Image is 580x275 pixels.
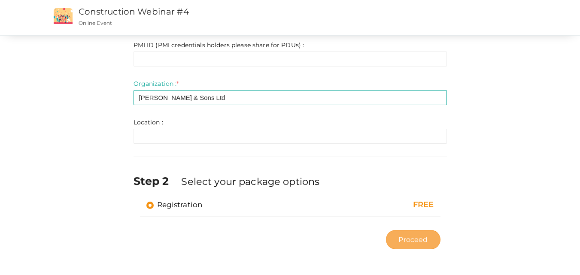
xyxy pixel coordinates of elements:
p: Online Event [79,19,369,27]
label: Location : [134,118,163,127]
div: FREE [349,199,434,211]
button: Proceed [386,230,440,249]
label: Select your package options [181,175,319,188]
span: Proceed [398,235,428,245]
label: Registration [146,199,203,210]
img: event2.png [54,8,73,24]
a: Construction Webinar #4 [79,6,189,17]
label: Step 2 [134,173,180,189]
label: Organization : [134,79,179,88]
label: PMI ID (PMI credentials holders please share for PDUs) : [134,41,304,49]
